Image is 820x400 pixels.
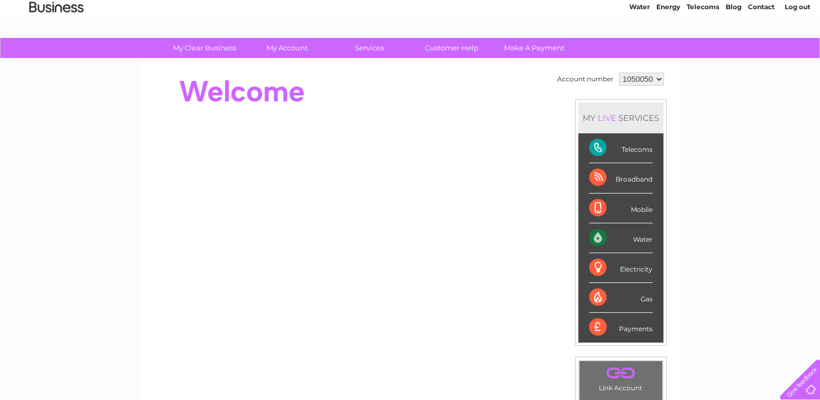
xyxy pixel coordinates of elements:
[554,70,616,88] td: Account number
[579,360,663,395] td: Link Account
[656,46,680,54] a: Energy
[160,38,249,58] a: My Clear Business
[589,253,653,283] div: Electricity
[616,5,690,19] a: 0333 014 3131
[589,163,653,193] div: Broadband
[578,102,663,133] div: MY SERVICES
[687,46,719,54] a: Telecoms
[407,38,496,58] a: Customer Help
[726,46,741,54] a: Blog
[29,28,84,61] img: logo.png
[748,46,774,54] a: Contact
[589,223,653,253] div: Water
[489,38,579,58] a: Make A Payment
[629,46,650,54] a: Water
[589,313,653,342] div: Payments
[154,6,667,53] div: Clear Business is a trading name of Verastar Limited (registered in [GEOGRAPHIC_DATA] No. 3667643...
[589,193,653,223] div: Mobile
[596,113,618,123] div: LIVE
[589,283,653,313] div: Gas
[242,38,332,58] a: My Account
[784,46,810,54] a: Log out
[582,364,660,383] a: .
[325,38,414,58] a: Services
[589,133,653,163] div: Telecoms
